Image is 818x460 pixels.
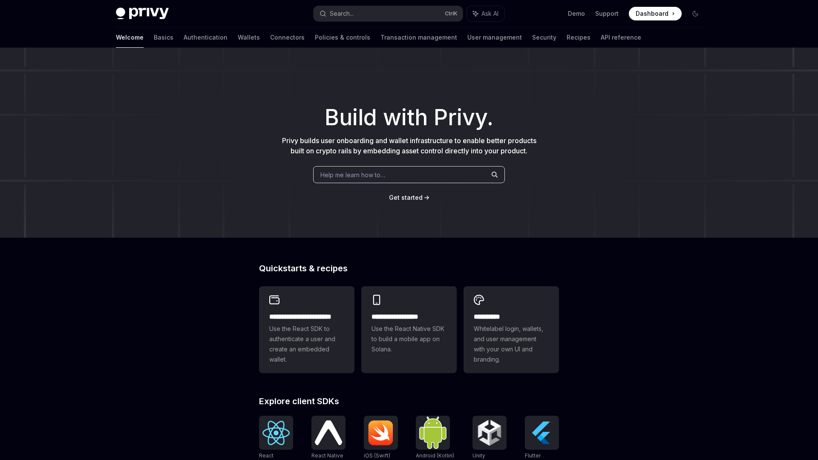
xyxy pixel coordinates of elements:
span: React [259,452,274,459]
img: Flutter [528,419,556,446]
a: FlutterFlutter [525,416,559,460]
span: Explore client SDKs [259,397,339,405]
a: Welcome [116,27,144,48]
a: React NativeReact Native [311,416,346,460]
a: Recipes [567,27,590,48]
a: iOS (Swift)iOS (Swift) [364,416,398,460]
a: ReactReact [259,416,293,460]
a: UnityUnity [472,416,507,460]
span: Ask AI [481,9,498,18]
span: React Native [311,452,343,459]
span: Whitelabel login, wallets, and user management with your own UI and branding. [474,324,549,365]
img: iOS (Swift) [367,420,395,446]
img: Unity [476,419,503,446]
a: Basics [154,27,173,48]
span: Help me learn how to… [320,170,385,179]
a: Dashboard [629,7,682,20]
a: Demo [568,9,585,18]
button: Ask AI [467,6,504,21]
span: Get started [389,194,423,201]
a: Connectors [270,27,305,48]
a: API reference [601,27,641,48]
span: Android (Kotlin) [416,452,454,459]
button: Toggle dark mode [688,7,702,20]
a: **** *****Whitelabel login, wallets, and user management with your own UI and branding. [464,286,559,373]
a: Android (Kotlin)Android (Kotlin) [416,416,454,460]
a: Support [595,9,619,18]
span: iOS (Swift) [364,452,390,459]
span: Use the React SDK to authenticate a user and create an embedded wallet. [269,324,344,365]
span: Dashboard [636,9,668,18]
span: Build with Privy. [325,110,493,125]
img: React [262,421,290,445]
a: Get started [389,193,423,202]
a: **** **** **** ***Use the React Native SDK to build a mobile app on Solana. [361,286,457,373]
a: User management [467,27,522,48]
span: Privy builds user onboarding and wallet infrastructure to enable better products built on crypto ... [282,136,536,155]
a: Policies & controls [315,27,370,48]
span: Unity [472,452,485,459]
a: Wallets [238,27,260,48]
a: Transaction management [380,27,457,48]
img: React Native [315,420,342,445]
div: Search... [330,9,354,19]
img: dark logo [116,8,169,20]
a: Security [532,27,556,48]
img: Android (Kotlin) [419,417,446,448]
button: Search...CtrlK [314,6,463,21]
span: Use the React Native SDK to build a mobile app on Solana. [372,324,446,354]
span: Flutter [525,452,541,459]
span: Ctrl K [445,10,458,17]
span: Quickstarts & recipes [259,264,348,273]
a: Authentication [184,27,228,48]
